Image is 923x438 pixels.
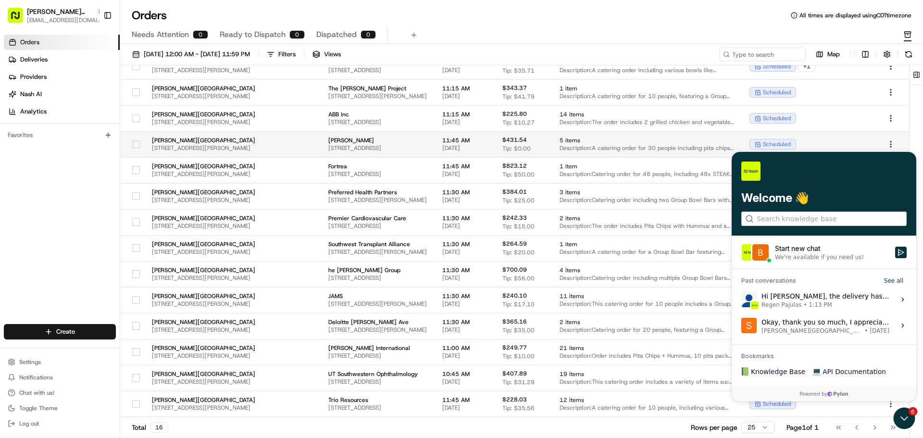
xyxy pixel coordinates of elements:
[560,188,734,196] span: 3 items
[4,417,116,430] button: Log out
[502,171,535,178] span: Tip: $50.00
[19,374,53,381] span: Notifications
[27,16,104,24] span: [EMAIL_ADDRESS][DOMAIN_NAME]
[328,144,427,152] span: [STREET_ADDRESS]
[328,92,427,100] span: [STREET_ADDRESS][PERSON_NAME]
[442,163,487,170] span: 11:45 AM
[560,92,734,100] span: Description: A catering order for 10 people, featuring a Group Bowl Bar with grilled chicken, saf...
[152,222,255,230] span: [STREET_ADDRESS][PERSON_NAME]
[328,266,427,274] span: he [PERSON_NAME] Group
[442,318,487,326] span: 11:30 AM
[328,292,427,300] span: JAMS
[442,196,487,204] span: [DATE]
[56,327,75,336] span: Create
[502,266,527,274] span: $700.09
[442,266,487,274] span: 11:30 AM
[152,66,255,74] span: [STREET_ADDRESS][PERSON_NAME]
[442,214,487,222] span: 11:30 AM
[328,344,427,352] span: [PERSON_NAME] International
[442,404,487,412] span: [DATE]
[324,50,341,59] span: Views
[442,352,487,360] span: [DATE]
[328,222,427,230] span: [STREET_ADDRESS]
[262,48,300,61] button: Filters
[152,326,255,334] span: [STREET_ADDRESS][PERSON_NAME]
[502,318,527,325] span: $365.16
[560,214,734,222] span: 2 items
[328,85,427,92] span: The [PERSON_NAME] Project
[502,119,535,126] span: Tip: $10.27
[763,88,791,96] span: scheduled
[502,378,535,386] span: Tip: $31.29
[763,114,791,122] span: scheduled
[152,196,255,204] span: [STREET_ADDRESS][PERSON_NAME]
[560,318,734,326] span: 2 items
[150,422,168,433] div: 16
[27,7,93,16] button: [PERSON_NAME][GEOGRAPHIC_DATA]
[132,8,167,23] h1: Orders
[560,66,734,74] span: Description: A catering order including various bowls like Chicken + Rice, Falafel Crunch Bowl, H...
[502,110,527,118] span: $225.80
[152,85,255,92] span: [PERSON_NAME][GEOGRAPHIC_DATA]
[502,197,535,204] span: Tip: $25.00
[442,137,487,144] span: 11:45 AM
[278,50,296,59] div: Filters
[152,378,255,386] span: [STREET_ADDRESS][PERSON_NAME]
[560,196,734,204] span: Description: Catering order including two Group Bowl Bars with grilled chicken, various sides, an...
[328,248,427,256] span: [STREET_ADDRESS][PERSON_NAME]
[4,87,120,102] a: Nash AI
[442,248,487,256] span: [DATE]
[442,344,487,352] span: 11:00 AM
[152,92,255,100] span: [STREET_ADDRESS][PERSON_NAME]
[152,137,255,144] span: [PERSON_NAME][GEOGRAPHIC_DATA]
[4,69,120,85] a: Providers
[763,140,791,148] span: scheduled
[328,214,427,222] span: Premier Cardiovascular Care
[19,404,58,412] span: Toggle Theme
[502,223,535,230] span: Tip: $15.00
[20,73,47,81] span: Providers
[442,396,487,404] span: 11:45 AM
[560,222,734,230] span: Description: The order includes Pita Chips with Hummus and a Group Bowl Bar with Grilled Chicken,...
[560,240,734,248] span: 1 item
[132,29,189,40] span: Needs Attention
[4,35,120,50] a: Orders
[502,214,527,222] span: $242.33
[763,400,791,408] span: scheduled
[19,420,39,427] span: Log out
[560,292,734,300] span: 11 items
[4,4,100,27] button: [PERSON_NAME][GEOGRAPHIC_DATA][EMAIL_ADDRESS][DOMAIN_NAME]
[19,358,41,366] span: Settings
[560,404,734,412] span: Description: A catering order for 10 people, including various pita packs (Garlic Chicken + Veggi...
[560,248,734,256] span: Description: A catering order for a Group Bowl Bar featuring grilled chicken, saffron basmati whi...
[560,163,734,170] span: 1 item
[798,61,816,72] div: + 1
[799,12,911,19] span: All times are displayed using CDT timezone
[361,30,376,39] div: 0
[763,63,791,70] span: scheduled
[502,275,535,282] span: Tip: $56.00
[560,326,734,334] span: Description: Catering order for 20 people, featuring a Group Bowl Bar with Falafel and another wi...
[152,188,255,196] span: [PERSON_NAME][GEOGRAPHIC_DATA]
[502,162,527,170] span: $823.12
[560,370,734,378] span: 19 items
[560,274,734,282] span: Description: Catering order including multiple Group Bowl Bars with grilled chicken, various base...
[328,326,427,334] span: [STREET_ADDRESS][PERSON_NAME]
